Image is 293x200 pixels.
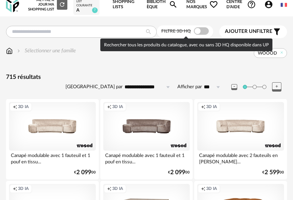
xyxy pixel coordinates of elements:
[201,104,205,110] span: Creation icon
[206,104,217,110] span: 3D IA
[201,186,205,192] span: Creation icon
[112,186,123,192] span: 3D IA
[65,84,123,90] label: [GEOGRAPHIC_DATA] par
[281,2,287,8] img: fr
[6,73,287,81] div: 715 résultats
[177,84,202,90] label: Afficher par
[103,151,190,166] div: Canapé modulable avec 1 fauteuil et 1 pouf en tissu...
[59,3,65,6] span: Refresh icon
[272,27,281,36] span: Filter icon
[107,104,112,110] span: Creation icon
[13,186,17,192] span: Creation icon
[206,186,217,192] span: 3D IA
[265,170,280,175] span: 2 599
[100,99,193,179] a: Creation icon 3D IA Canapé modulable avec 1 fauteuil et 1 pouf en tissu... €2 09900
[92,7,98,13] span: 7
[74,170,96,175] div: € 00
[13,104,17,110] span: Creation icon
[194,99,287,179] a: Creation icon 3D IA Canapé modulable avec 2 fauteuils en [PERSON_NAME]... €2 59900
[197,151,284,166] div: Canapé modulable avec 2 fauteuils en [PERSON_NAME]...
[168,170,190,175] div: € 00
[225,28,272,35] span: filtre
[100,39,272,51] div: Rechercher tous les produits du catalogue, avec ou sans 3D HQ disponible dans UP
[161,29,191,33] span: Filtre 3D HQ
[112,104,123,110] span: 3D IA
[16,47,22,55] img: svg+xml;base64,PHN2ZyB3aWR0aD0iMTYiIGhlaWdodD0iMTYiIHZpZXdCb3g9IjAgMCAxNiAxNiIgZmlsbD0ibm9uZSIgeG...
[219,25,287,38] button: Ajouter unfiltre Filter icon
[76,7,97,13] div: A
[170,170,185,175] span: 2 099
[6,99,99,179] a: Creation icon 3D IA Canapé modulable avec 1 fauteuil et 1 pouf en tissu... €2 09900
[18,104,29,110] span: 3D IA
[258,50,277,56] span: WOOOD
[225,29,256,34] span: Ajouter un
[76,170,91,175] span: 2 099
[107,186,112,192] span: Creation icon
[6,47,13,55] img: svg+xml;base64,PHN2ZyB3aWR0aD0iMTYiIGhlaWdodD0iMTciIHZpZXdCb3g9IjAgMCAxNiAxNyIgZmlsbD0ibm9uZSIgeG...
[9,151,96,166] div: Canapé modulable avec 1 fauteuil et 1 pouf en tissu...
[16,47,76,55] div: Sélectionner une famille
[262,170,284,175] div: € 00
[18,186,29,192] span: 3D IA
